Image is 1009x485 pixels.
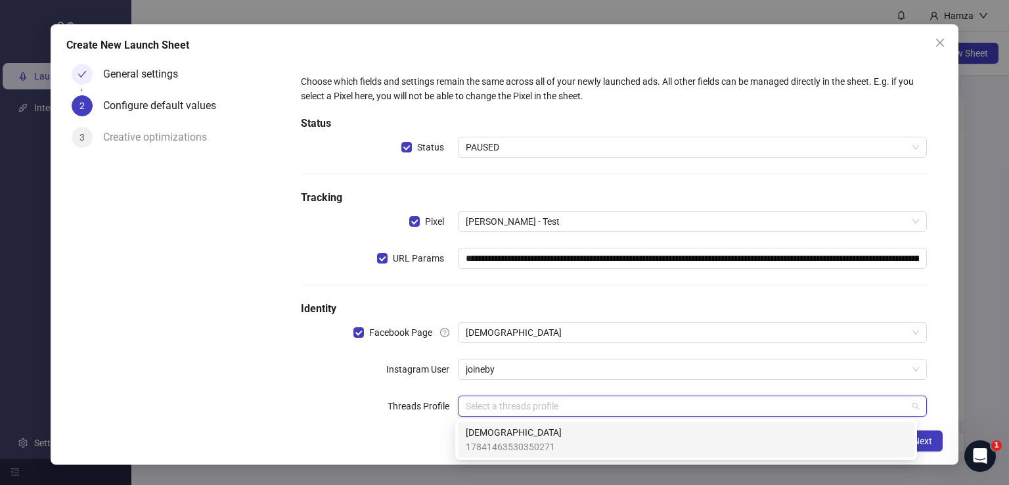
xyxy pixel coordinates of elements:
span: close [935,37,945,48]
span: 3 [79,132,85,143]
h5: Status [301,116,927,131]
span: Next [913,436,932,446]
span: Facebook Page [364,325,437,340]
div: EBY [458,422,914,457]
span: URL Params [388,251,449,266]
label: Threads Profile [388,396,458,417]
span: [DEMOGRAPHIC_DATA] [466,425,562,440]
div: Choose which fields and settings remain the same across all of your newly launched ads. All other... [301,74,927,103]
span: EBY - Elevar - Test [466,212,920,231]
h5: Tracking [301,190,927,206]
span: Pixel [420,214,449,229]
div: Creative optimizations [103,127,217,148]
div: Configure default values [103,95,227,116]
span: question-circle [440,328,449,337]
label: Instagram User [386,359,458,380]
span: EBY [466,323,920,342]
span: PAUSED [466,137,920,157]
button: Next [903,430,943,451]
h5: Identity [301,301,927,317]
span: joineby [466,359,920,379]
span: check [78,70,87,79]
span: 17841463530350271 [466,440,562,454]
div: General settings [103,64,189,85]
span: Status [412,140,449,154]
span: 2 [79,101,85,111]
button: Close [930,32,951,53]
div: Create New Launch Sheet [66,37,943,53]
span: 1 [991,440,1002,451]
iframe: Intercom live chat [964,440,996,472]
